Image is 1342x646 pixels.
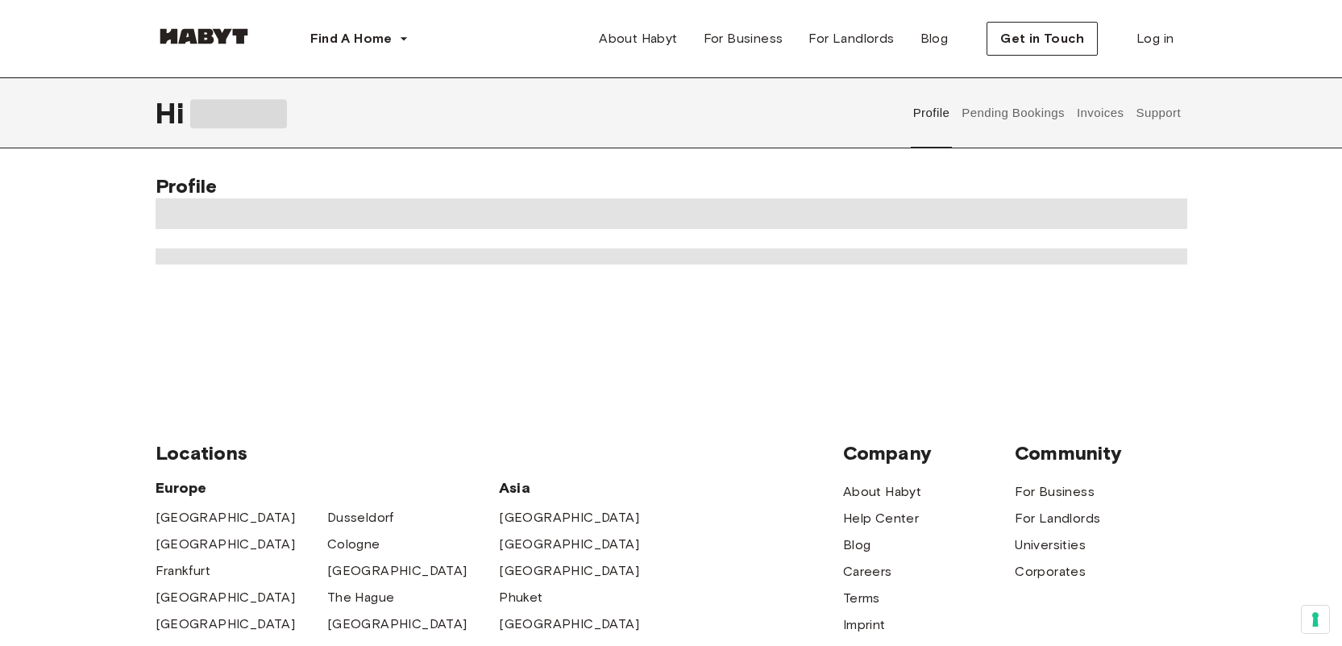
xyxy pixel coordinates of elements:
[327,561,467,581] a: [GEOGRAPHIC_DATA]
[843,589,880,608] a: Terms
[1302,606,1329,633] button: Your consent preferences for tracking technologies
[1136,29,1174,48] span: Log in
[1015,562,1086,581] a: Corporates
[499,478,671,498] span: Asia
[1000,29,1084,48] span: Get in Touch
[327,508,394,527] a: Dusseldorf
[1124,23,1186,55] a: Log in
[808,29,894,48] span: For Landlords
[920,29,949,48] span: Blog
[987,22,1098,56] button: Get in Touch
[1134,77,1183,148] button: Support
[499,615,639,634] a: [GEOGRAPHIC_DATA]
[297,23,422,55] button: Find A Home
[843,441,1015,465] span: Company
[843,536,871,555] a: Blog
[1015,441,1186,465] span: Community
[499,535,639,554] a: [GEOGRAPHIC_DATA]
[911,77,952,148] button: Profile
[156,28,252,44] img: Habyt
[499,508,639,527] a: [GEOGRAPHIC_DATA]
[1074,77,1125,148] button: Invoices
[156,441,843,465] span: Locations
[599,29,677,48] span: About Habyt
[327,535,380,554] a: Cologne
[156,535,296,554] a: [GEOGRAPHIC_DATA]
[586,23,690,55] a: About Habyt
[704,29,783,48] span: For Business
[327,588,395,607] a: The Hague
[499,561,639,581] a: [GEOGRAPHIC_DATA]
[907,77,1186,148] div: user profile tabs
[1015,536,1086,555] a: Universities
[843,615,886,635] a: Imprint
[327,615,467,634] a: [GEOGRAPHIC_DATA]
[499,588,542,607] a: Phuket
[156,561,211,581] a: Frankfurt
[691,23,796,55] a: For Business
[796,23,907,55] a: For Landlords
[843,509,919,528] a: Help Center
[156,96,190,130] span: Hi
[156,588,296,607] a: [GEOGRAPHIC_DATA]
[310,29,393,48] span: Find A Home
[156,174,218,198] span: Profile
[960,77,1067,148] button: Pending Bookings
[156,508,296,527] a: [GEOGRAPHIC_DATA]
[1015,482,1095,502] a: For Business
[843,562,892,581] a: Careers
[156,478,500,498] span: Europe
[843,482,921,502] a: About Habyt
[156,615,296,634] a: [GEOGRAPHIC_DATA]
[1015,509,1100,528] a: For Landlords
[908,23,962,55] a: Blog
